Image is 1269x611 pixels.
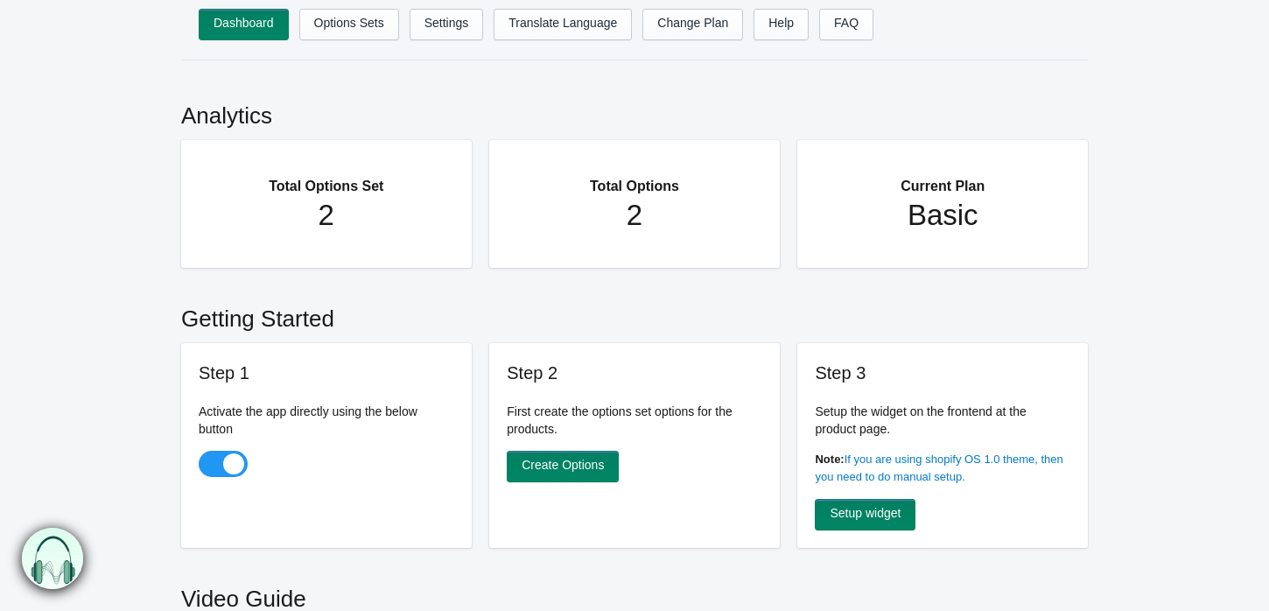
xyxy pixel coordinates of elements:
a: Create Options [507,451,619,482]
p: Activate the app directly using the below button [199,403,454,438]
a: Setup widget [815,499,915,530]
a: Change Plan [642,9,743,40]
a: Help [754,9,809,40]
h1: Basic [832,198,1053,233]
h2: Current Plan [832,158,1053,198]
h1: 2 [216,198,437,233]
a: Options Sets [299,9,399,40]
b: Note: [815,453,844,466]
h2: Total Options [524,158,745,198]
p: Setup the widget on the frontend at the product page. [815,403,1070,438]
h2: Getting Started [181,285,1088,343]
p: First create the options set options for the products. [507,403,762,438]
h2: Total Options Set [216,158,437,198]
a: Dashboard [199,9,289,40]
h3: Step 1 [199,361,454,385]
img: bxm.png [23,529,84,590]
a: If you are using shopify OS 1.0 theme, then you need to do manual setup. [815,453,1062,483]
a: Translate Language [494,9,632,40]
h1: 2 [524,198,745,233]
h3: Step 3 [815,361,1070,385]
a: FAQ [819,9,873,40]
h2: Analytics [181,82,1088,140]
a: Settings [410,9,484,40]
h3: Step 2 [507,361,762,385]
